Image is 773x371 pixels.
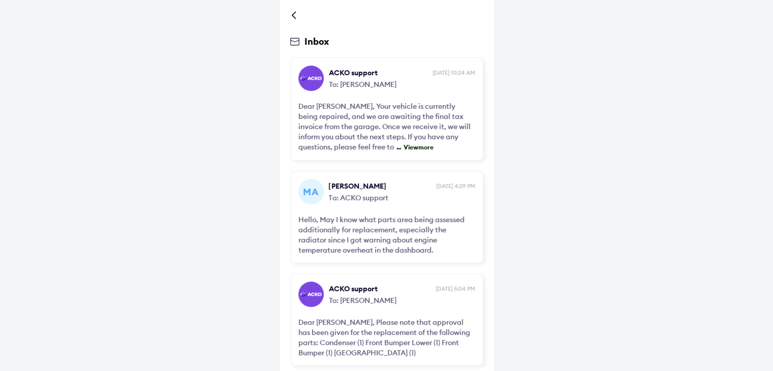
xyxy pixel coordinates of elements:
span: ACKO support [329,68,430,78]
div: Dear [PERSON_NAME], Please note that approval has been given for the replacement of the following... [298,317,475,358]
span: View more [401,143,434,151]
div: Dear [PERSON_NAME], Your vehicle is currently being repaired, and we are awaiting the final tax i... [298,101,475,152]
span: To: [PERSON_NAME] [329,78,475,89]
span: To: [PERSON_NAME] [329,294,475,305]
span: To: ACKO support [329,191,475,203]
div: Hello, May I know what parts area being assessed additionally for replacement, especially the rad... [298,214,475,255]
span: [DATE] 5:04 PM [436,285,475,293]
div: Inbox [290,36,483,47]
img: horizontal-gradient-white-text.png [300,292,321,297]
span: ... [394,143,401,151]
span: [DATE] 10:24 AM [432,69,475,77]
span: ACKO support [329,284,433,294]
span: [DATE] 4:29 PM [436,182,475,190]
span: [PERSON_NAME] [329,181,434,191]
div: Ma [298,179,324,204]
img: horizontal-gradient-white-text.png [300,76,321,81]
